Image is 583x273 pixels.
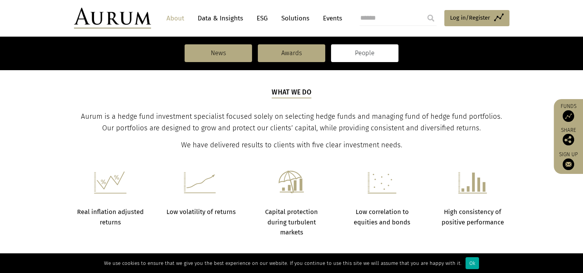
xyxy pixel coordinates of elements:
img: Sign up to our newsletter [563,158,574,170]
a: ESG [253,11,272,25]
a: Events [319,11,342,25]
strong: Low volatility of returns [166,208,235,216]
div: Ok [465,257,479,269]
a: Log in/Register [444,10,509,26]
span: Log in/Register [450,13,490,22]
img: Access Funds [563,110,574,122]
input: Submit [423,10,439,26]
a: News [185,44,252,62]
a: Solutions [277,11,313,25]
a: Awards [258,44,325,62]
a: People [331,44,398,62]
span: Aurum is a hedge fund investment specialist focused solely on selecting hedge funds and managing ... [81,112,502,132]
img: Share this post [563,134,574,145]
strong: Low correlation to equities and bonds [354,208,410,226]
img: Aurum [74,8,151,29]
a: About [163,11,188,25]
div: Share [558,128,579,145]
strong: Capital protection during turbulent markets [265,208,318,236]
h5: What we do [272,88,311,98]
span: We have delivered results to clients with five clear investment needs. [181,141,402,149]
a: Funds [558,103,579,122]
a: Sign up [558,151,579,170]
strong: High consistency of positive performance [442,208,504,226]
strong: Real inflation adjusted returns [77,208,144,226]
a: Data & Insights [194,11,247,25]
